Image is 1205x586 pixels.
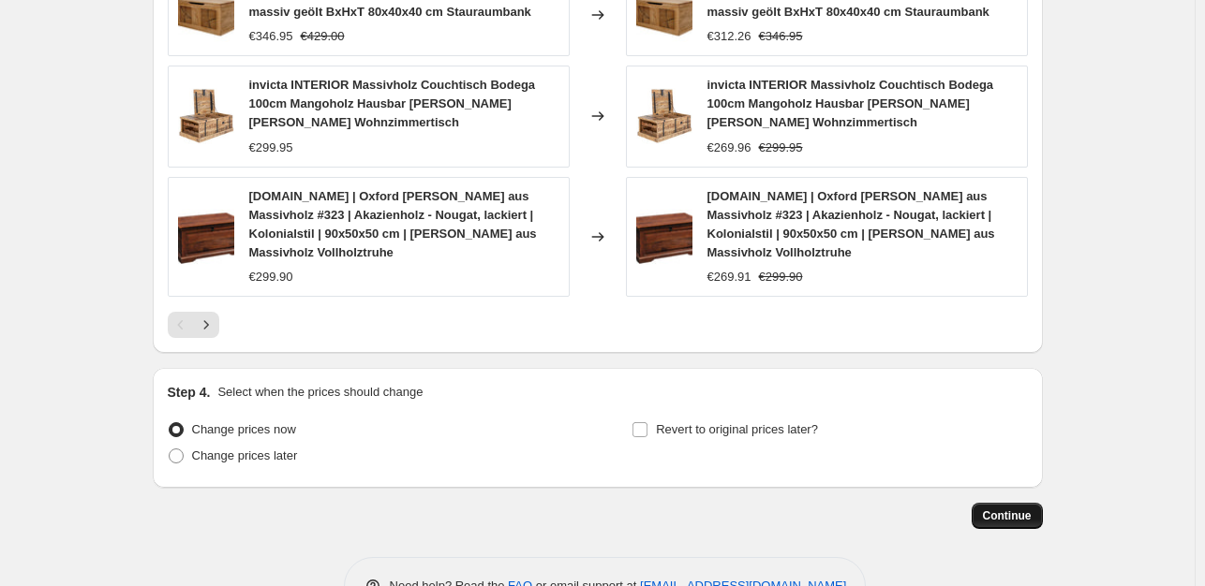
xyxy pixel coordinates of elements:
h2: Step 4. [168,383,211,402]
span: Revert to original prices later? [656,422,818,436]
button: Next [193,312,219,338]
p: Select when the prices should change [217,383,423,402]
img: 61PGq7x7qbL_80x.jpg [636,209,692,265]
strike: €299.90 [759,268,803,286]
span: invicta INTERIOR Massivholz Couchtisch Bodega 100cm Mangoholz Hausbar [PERSON_NAME] [PERSON_NAME]... [707,78,994,129]
nav: Pagination [168,312,219,338]
strike: €346.95 [759,27,803,46]
span: [DOMAIN_NAME] | Oxford [PERSON_NAME] aus Massivholz #323 | Akazienholz - Nougat, lackiert | Kolon... [707,189,995,259]
img: 61PGq7x7qbL_80x.jpg [178,209,234,265]
strike: €429.00 [301,27,345,46]
span: [DOMAIN_NAME] | Oxford [PERSON_NAME] aus Massivholz #323 | Akazienholz - Nougat, lackiert | Kolon... [249,189,537,259]
span: Change prices later [192,448,298,462]
div: €299.95 [249,139,293,157]
img: 81OAE31cTkL_80x.jpg [636,88,692,144]
strike: €299.95 [759,139,803,157]
div: €299.90 [249,268,293,286]
span: Change prices now [192,422,296,436]
img: 81OAE31cTkL_80x.jpg [178,88,234,144]
button: Continue [972,503,1043,529]
div: €346.95 [249,27,293,46]
span: Continue [983,508,1032,523]
div: €269.91 [707,268,751,286]
span: invicta INTERIOR Massivholz Couchtisch Bodega 100cm Mangoholz Hausbar [PERSON_NAME] [PERSON_NAME]... [249,78,536,129]
div: €312.26 [707,27,751,46]
div: €269.96 [707,139,751,157]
